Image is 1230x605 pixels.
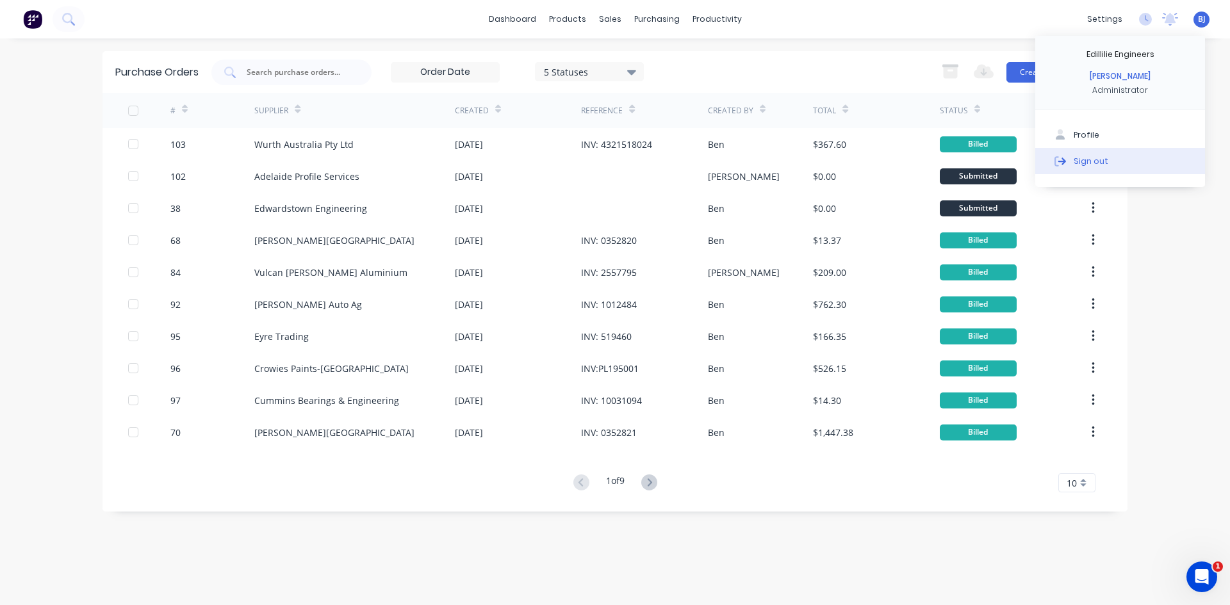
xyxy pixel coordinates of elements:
div: Wurth Australia Pty Ltd [254,138,354,151]
div: 38 [170,202,181,215]
button: Profile [1035,122,1205,148]
div: $13.37 [813,234,841,247]
div: products [543,10,593,29]
div: INV: 0352821 [581,426,637,439]
div: [PERSON_NAME] Auto Ag [254,298,362,311]
div: 70 [170,426,181,439]
div: $762.30 [813,298,846,311]
div: productivity [686,10,748,29]
div: 84 [170,266,181,279]
div: Ben [708,298,725,311]
span: BJ [1198,13,1206,25]
div: Total [813,105,836,117]
div: settings [1081,10,1129,29]
div: Ben [708,202,725,215]
div: $0.00 [813,170,836,183]
div: [DATE] [455,298,483,311]
div: Vulcan [PERSON_NAME] Aluminium [254,266,407,279]
div: $209.00 [813,266,846,279]
div: Billed [940,424,1017,440]
span: 1 [1213,561,1223,572]
div: Supplier [254,105,288,117]
div: Billed [940,232,1017,248]
div: Billed [940,296,1017,312]
div: Billed [940,328,1017,344]
div: Status [940,105,968,117]
div: INV: 519460 [581,330,632,343]
div: Ben [708,138,725,151]
input: Order Date [391,63,499,82]
div: Profile [1074,129,1099,141]
div: 92 [170,298,181,311]
div: Adelaide Profile Services [254,170,359,183]
div: Created By [708,105,753,117]
div: [DATE] [455,266,483,279]
div: INV: 1012484 [581,298,637,311]
div: [DATE] [455,394,483,407]
div: $166.35 [813,330,846,343]
div: $0.00 [813,202,836,215]
div: 96 [170,362,181,375]
div: Sign out [1074,155,1108,166]
div: Billed [940,264,1017,280]
div: [PERSON_NAME][GEOGRAPHIC_DATA] [254,426,414,439]
a: dashboard [482,10,543,29]
div: [PERSON_NAME] [708,170,780,183]
div: Submitted [940,168,1017,184]
div: 103 [170,138,186,151]
div: [DATE] [455,170,483,183]
div: Purchase Orders [115,65,199,80]
div: 102 [170,170,186,183]
div: $526.15 [813,362,846,375]
div: $367.60 [813,138,846,151]
div: [DATE] [455,362,483,375]
button: Create purchase order [1006,62,1115,83]
div: $1,447.38 [813,426,853,439]
div: INV: 4321518024 [581,138,652,151]
div: [DATE] [455,234,483,247]
input: Search purchase orders... [245,66,352,79]
div: [PERSON_NAME] [1090,70,1151,82]
div: Ben [708,394,725,407]
div: purchasing [628,10,686,29]
span: 10 [1067,476,1077,490]
div: Reference [581,105,623,117]
div: 95 [170,330,181,343]
div: Edwardstown Engineering [254,202,367,215]
button: Sign out [1035,148,1205,173]
div: [PERSON_NAME][GEOGRAPHIC_DATA] [254,234,414,247]
div: sales [593,10,628,29]
div: 1 of 9 [606,474,625,492]
div: Billed [940,360,1017,376]
div: Cummins Bearings & Engineering [254,394,399,407]
div: Billed [940,392,1017,408]
div: INV: 2557795 [581,266,637,279]
div: INV: 0352820 [581,234,637,247]
div: # [170,105,176,117]
div: Eyre Trading [254,330,309,343]
div: Created [455,105,489,117]
div: Ben [708,362,725,375]
div: Edillilie Engineers [1086,49,1154,60]
div: Ben [708,330,725,343]
iframe: Intercom live chat [1186,561,1217,592]
div: [DATE] [455,330,483,343]
div: Crowies Paints-[GEOGRAPHIC_DATA] [254,362,409,375]
div: 68 [170,234,181,247]
div: $14.30 [813,394,841,407]
div: 97 [170,394,181,407]
div: [DATE] [455,426,483,439]
img: Factory [23,10,42,29]
div: Ben [708,234,725,247]
div: INV:PL195001 [581,362,639,375]
div: 5 Statuses [544,65,635,78]
div: Administrator [1092,85,1148,96]
div: Submitted [940,200,1017,216]
div: [DATE] [455,202,483,215]
div: [PERSON_NAME] [708,266,780,279]
div: INV: 10031094 [581,394,642,407]
div: [DATE] [455,138,483,151]
div: Billed [940,136,1017,152]
div: Ben [708,426,725,439]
